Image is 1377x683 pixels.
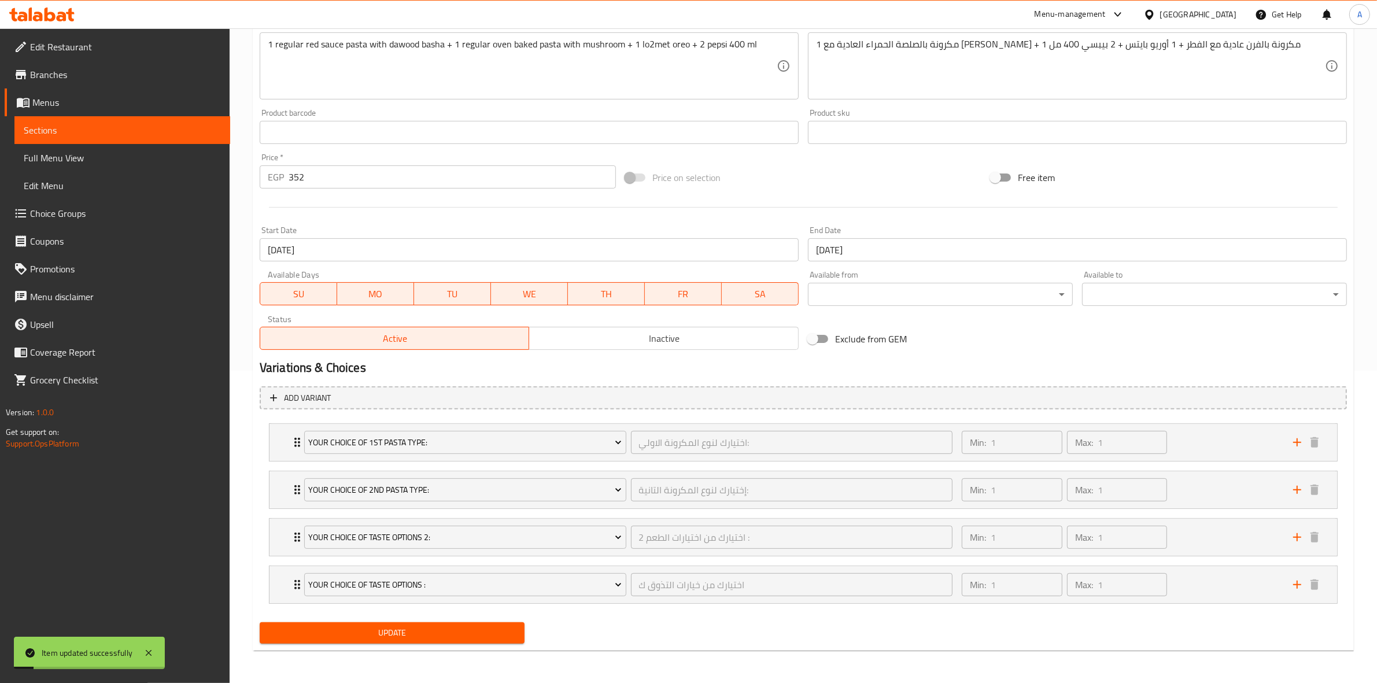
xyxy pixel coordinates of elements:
[308,530,622,545] span: Your Choice of Taste Options 2:
[30,206,221,220] span: Choice Groups
[30,234,221,248] span: Coupons
[5,366,230,394] a: Grocery Checklist
[6,424,59,440] span: Get support on:
[260,561,1347,608] li: Expand
[30,262,221,276] span: Promotions
[816,39,1325,94] textarea: 1 مكرونة بالصلصة الحمراء العادية مع [PERSON_NAME] + 1 مكرونة بالفرن عادية مع الفطر + 1 أوريو بايت...
[14,172,230,200] a: Edit Menu
[260,121,799,144] input: Please enter product barcode
[270,424,1337,461] div: Expand
[337,282,414,305] button: MO
[645,282,722,305] button: FR
[30,40,221,54] span: Edit Restaurant
[722,282,799,305] button: SA
[260,466,1347,514] li: Expand
[5,283,230,311] a: Menu disclaimer
[270,471,1337,508] div: Expand
[308,483,622,497] span: Your Choice Of 2nd Pasta Type:
[5,311,230,338] a: Upsell
[14,116,230,144] a: Sections
[270,519,1337,556] div: Expand
[5,61,230,88] a: Branches
[970,578,986,592] p: Min:
[808,121,1347,144] input: Please enter product sku
[308,578,622,592] span: Your Choice of Taste Options :
[24,179,221,193] span: Edit Menu
[496,286,563,302] span: WE
[260,327,530,350] button: Active
[1075,435,1093,449] p: Max:
[6,436,79,451] a: Support.OpsPlatform
[36,405,54,420] span: 1.0.0
[5,33,230,61] a: Edit Restaurant
[30,68,221,82] span: Branches
[5,200,230,227] a: Choice Groups
[304,431,626,454] button: Your Choice Of 1st Pasta Type:
[534,330,794,347] span: Inactive
[304,526,626,549] button: Your Choice of Taste Options 2:
[342,286,409,302] span: MO
[529,327,799,350] button: Inactive
[491,282,568,305] button: WE
[1306,529,1323,546] button: delete
[1289,576,1306,593] button: add
[414,282,491,305] button: TU
[970,530,986,544] p: Min:
[260,282,337,305] button: SU
[808,283,1073,306] div: ​
[1082,283,1347,306] div: ​
[568,282,645,305] button: TH
[5,227,230,255] a: Coupons
[24,151,221,165] span: Full Menu View
[260,514,1347,561] li: Expand
[270,566,1337,603] div: Expand
[970,483,986,497] p: Min:
[265,286,333,302] span: SU
[1306,576,1323,593] button: delete
[268,170,284,184] p: EGP
[30,290,221,304] span: Menu disclaimer
[5,88,230,116] a: Menus
[652,171,721,184] span: Price on selection
[14,144,230,172] a: Full Menu View
[42,647,132,659] div: Item updated successfully
[260,419,1347,466] li: Expand
[1018,171,1055,184] span: Free item
[835,332,907,346] span: Exclude from GEM
[268,39,777,94] textarea: 1 regular red sauce pasta with dawood basha + 1 regular oven baked pasta with mushroom + 1 lo2met...
[1075,530,1093,544] p: Max:
[284,391,331,405] span: Add variant
[30,373,221,387] span: Grocery Checklist
[289,165,616,189] input: Please enter price
[304,573,626,596] button: Your Choice of Taste Options :
[1306,481,1323,499] button: delete
[5,255,230,283] a: Promotions
[308,435,622,450] span: Your Choice Of 1st Pasta Type:
[573,286,640,302] span: TH
[269,626,515,640] span: Update
[32,95,221,109] span: Menus
[726,286,794,302] span: SA
[260,386,1347,410] button: Add variant
[1035,8,1106,21] div: Menu-management
[304,478,626,501] button: Your Choice Of 2nd Pasta Type:
[1306,434,1323,451] button: delete
[260,359,1347,376] h2: Variations & Choices
[1289,481,1306,499] button: add
[1289,529,1306,546] button: add
[649,286,717,302] span: FR
[1075,578,1093,592] p: Max:
[1357,8,1362,21] span: A
[260,622,525,644] button: Update
[6,405,34,420] span: Version:
[1160,8,1236,21] div: [GEOGRAPHIC_DATA]
[30,345,221,359] span: Coverage Report
[24,123,221,137] span: Sections
[1289,434,1306,451] button: add
[419,286,486,302] span: TU
[30,317,221,331] span: Upsell
[5,338,230,366] a: Coverage Report
[265,330,525,347] span: Active
[970,435,986,449] p: Min:
[1075,483,1093,497] p: Max:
